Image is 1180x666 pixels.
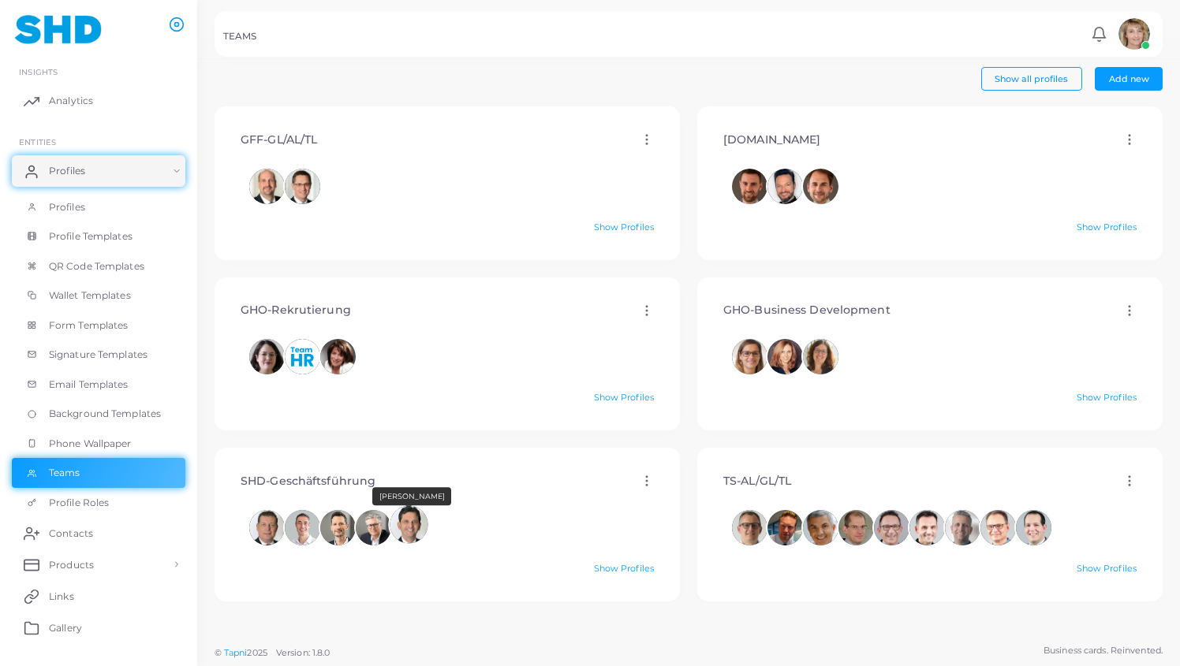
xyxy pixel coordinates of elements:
a: Show Profiles [594,392,654,403]
span: Stefan Hahne [249,510,285,545]
a: Form Templates [12,311,185,340]
img: avatar [767,339,803,374]
a: Profile Roles [12,488,185,518]
h4: GFF-GL/AL/TL [241,133,317,147]
h4: [DOMAIN_NAME] [723,133,820,147]
img: avatar [1016,510,1051,545]
a: Profile Templates [12,221,185,251]
img: avatar [249,169,285,204]
img: avatar [767,510,803,545]
span: Laura Sittinger [732,339,767,374]
span: Stephan Röder [1016,510,1051,545]
img: avatar [320,510,356,545]
img: avatar [909,510,945,545]
span: Business cards. Reinvented. [1044,644,1163,657]
img: avatar [390,505,428,543]
a: Links [12,580,185,612]
span: Alexander Kutz [767,510,803,545]
span: Peggy Kücken [320,339,356,374]
h5: TEAMS [223,31,257,42]
img: avatar [945,510,980,545]
span: Phone Wallpaper [49,437,132,451]
span: Form Templates [49,318,129,333]
img: avatar [732,510,767,545]
span: Karriere bei SHD [285,339,320,374]
span: Ryan Bryers [285,510,320,545]
a: QR Code Templates [12,251,185,281]
img: logo [14,15,102,44]
img: avatar [320,339,356,374]
a: Analytics [12,85,185,117]
span: Profiles [49,200,85,214]
a: Phone Wallpaper [12,429,185,459]
button: Add new [1095,67,1163,91]
a: Contacts [12,517,185,549]
span: Frank Platzbecker [838,510,874,545]
a: Products [12,549,185,580]
a: Background Templates [12,399,185,429]
a: Show Profiles [594,221,654,233]
span: Torsten Groß [980,510,1016,545]
span: Bernd Anspach [320,510,356,545]
a: Signature Templates [12,340,185,370]
span: Teams [49,466,80,480]
span: QR Code Templates [49,259,144,273]
span: Links [49,590,74,604]
span: 2025 [247,646,267,660]
span: Analytics [49,94,93,108]
h4: GHO-Business Development [723,303,891,317]
span: Version: 1.8.0 [276,647,330,658]
span: Heiko Schreiner [945,510,980,545]
a: Email Templates [12,370,185,400]
span: Profile Templates [49,229,133,244]
img: avatar [285,510,320,545]
img: avatar [803,339,838,374]
span: Add new [1109,73,1149,84]
a: Teams [12,458,185,488]
span: Torsten Treib [909,510,945,545]
span: INSIGHTS [19,67,58,76]
h4: GHO-Rekrutierung [241,303,351,317]
img: avatar [249,510,285,545]
span: Esther Himmelstein [803,339,838,374]
img: avatar [803,169,838,204]
img: avatar [803,510,838,545]
img: avatar [285,339,320,374]
img: avatar [874,510,909,545]
span: Michél Fink [767,169,803,204]
img: avatar [767,169,803,204]
span: Ben Mezoudj [803,510,838,545]
span: © [215,646,330,660]
span: Signature Templates [49,348,147,362]
h4: SHD-Geschäftsführung [241,474,375,488]
span: Profile Roles [49,496,109,510]
a: Gallery [12,612,185,643]
span: Dietmar Meding [356,510,391,545]
span: Christian Lenzhölzer [732,169,767,204]
span: Thomas Krahe [285,169,320,204]
a: Profiles [12,155,185,187]
span: Oliver Brandt [803,169,838,204]
span: Alexander Dallinger [732,510,767,545]
span: ENTITIES [19,137,56,147]
a: avatar [1114,18,1154,50]
span: Background Templates [49,407,161,421]
img: avatar [732,169,767,204]
button: Show all profiles [981,67,1082,91]
img: avatar [285,169,320,204]
img: avatar [249,339,285,374]
a: Show Profiles [1077,221,1137,233]
span: Nicole Gottemeier [249,339,285,374]
span: Jens Farnschläder [249,169,285,204]
img: avatar [838,510,874,545]
span: Email Templates [49,378,129,392]
a: Tapni [224,647,248,658]
a: Wallet Templates [12,281,185,311]
span: Contacts [49,526,93,541]
a: Profiles [12,192,185,222]
img: avatar [1118,18,1150,50]
a: Show Profiles [594,563,654,574]
a: Show Profiles [1077,563,1137,574]
span: Natascha Willems [767,339,803,374]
